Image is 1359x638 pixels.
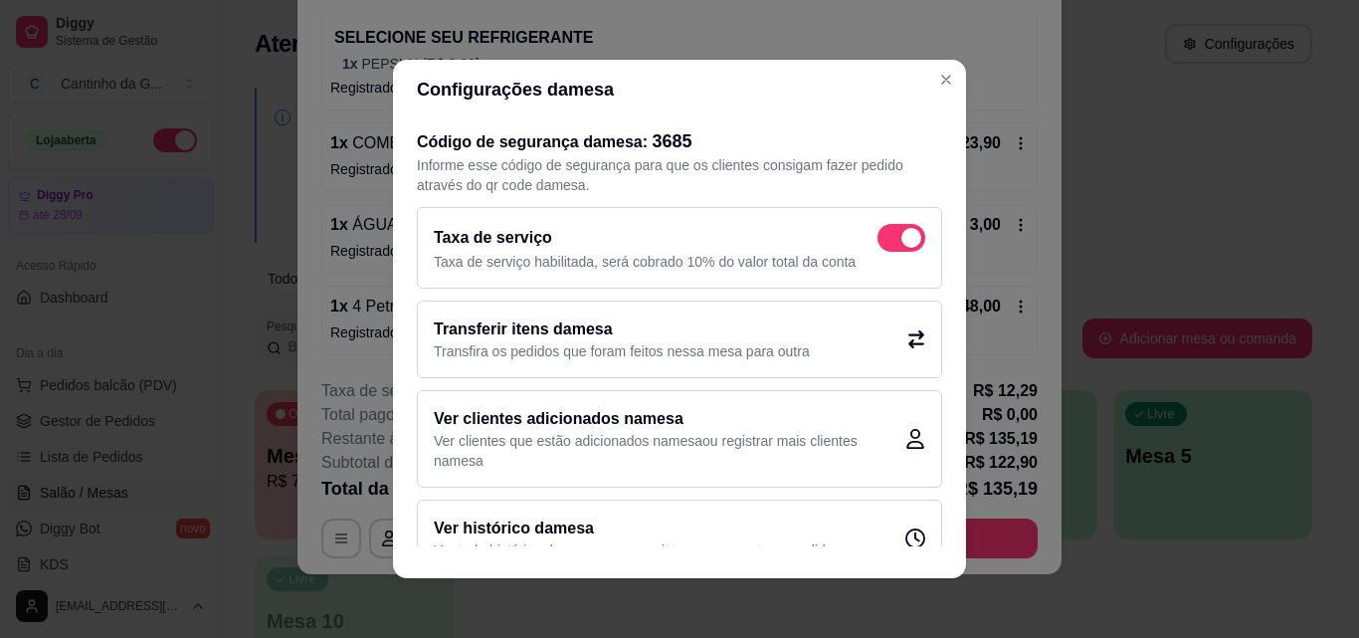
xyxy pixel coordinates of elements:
[434,318,810,341] h2: Transferir itens da mesa
[434,431,905,471] p: Ver clientes que estão adicionados na mesa ou registrar mais clientes na mesa
[930,64,962,96] button: Close
[434,540,844,560] p: Ver todo histórico da mesa , quem registrou pagamentos e pedidos.
[434,517,844,540] h2: Ver histórico da mesa
[434,341,810,361] p: Transfira os pedidos que foram feitos nessa mesa para outra
[653,131,692,151] span: 3685
[417,155,942,195] p: Informe esse código de segurança para que os clientes consigam fazer pedido através do qr code da...
[417,127,942,155] h2: Código de segurança da mesa :
[434,226,552,250] h2: Taxa de serviço
[434,252,925,272] p: Taxa de serviço habilitada, será cobrado 10% do valor total da conta
[393,60,966,119] header: Configurações da mesa
[434,407,905,431] h2: Ver clientes adicionados na mesa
